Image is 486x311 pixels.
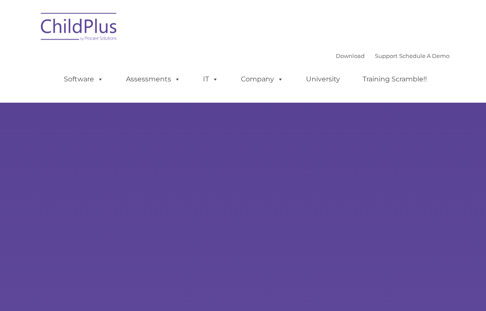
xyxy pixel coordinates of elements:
[375,52,397,59] a: Support
[37,7,122,49] img: ChildPlus by Procare Solutions
[336,52,365,59] a: Download
[232,71,292,88] a: Company
[117,71,189,88] a: Assessments
[354,71,435,88] a: Training Scramble!!
[55,71,112,88] a: Software
[194,71,227,88] a: IT
[297,71,349,88] a: University
[399,52,449,59] a: Schedule A Demo
[336,52,449,59] font: |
